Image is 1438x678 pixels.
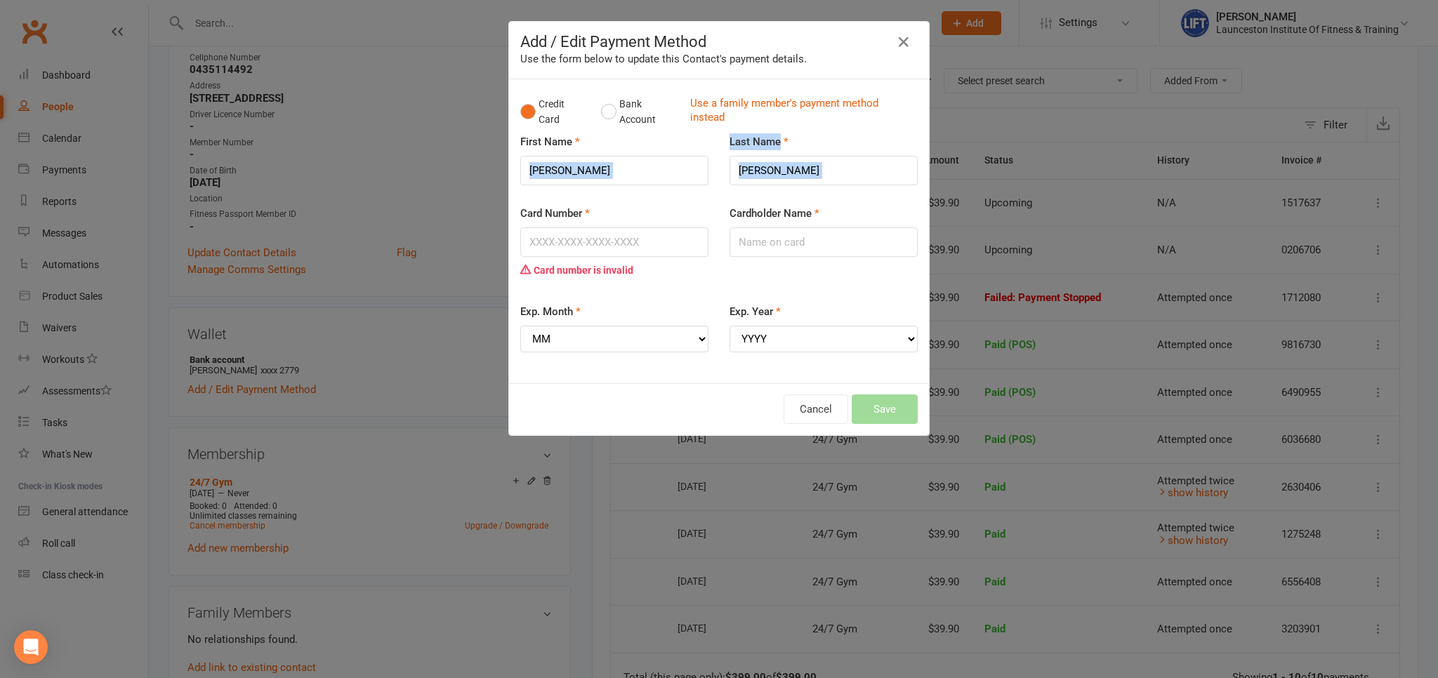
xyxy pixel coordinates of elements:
[520,33,918,51] h4: Add / Edit Payment Method
[784,394,848,424] button: Cancel
[520,257,708,284] div: Card number is invalid
[690,96,911,128] a: Use a family member's payment method instead
[730,205,819,222] label: Cardholder Name
[520,133,580,150] label: First Name
[730,303,781,320] label: Exp. Year
[520,205,590,222] label: Card Number
[14,630,48,664] div: Open Intercom Messenger
[730,227,918,257] input: Name on card
[520,227,708,257] input: XXXX-XXXX-XXXX-XXXX
[520,91,586,133] button: Credit Card
[892,31,915,53] button: Close
[601,91,679,133] button: Bank Account
[520,51,918,67] div: Use the form below to update this Contact's payment details.
[730,133,789,150] label: Last Name
[520,303,581,320] label: Exp. Month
